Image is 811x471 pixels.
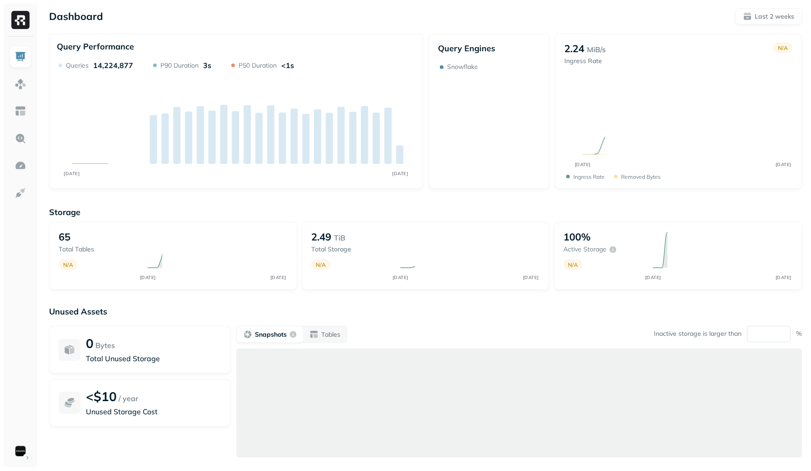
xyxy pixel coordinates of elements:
p: P50 Duration [239,61,277,70]
p: Removed bytes [621,173,661,180]
p: 14,224,877 [93,61,133,70]
p: Last 2 weeks [755,12,794,21]
img: Assets [15,78,26,90]
img: Sonos [14,445,27,457]
p: Inactive storage is larger than [654,329,741,338]
tspan: [DATE] [140,275,156,280]
p: Storage [49,207,802,217]
p: Queries [66,61,89,70]
img: Integrations [15,187,26,199]
tspan: [DATE] [270,275,286,280]
p: Bytes [95,340,115,351]
p: 100% [563,231,591,243]
tspan: [DATE] [775,275,791,280]
img: Query Explorer [15,132,26,144]
tspan: [DATE] [392,275,408,280]
p: Unused Assets [49,306,802,317]
p: N/A [316,261,326,268]
p: 65 [59,231,70,243]
p: 3s [203,61,211,70]
p: N/A [778,44,788,51]
p: Query Engines [438,43,540,54]
p: Total storage [311,245,391,254]
p: 0 [86,335,94,351]
p: / year [119,393,138,404]
img: Dashboard [15,51,26,63]
p: <$10 [86,388,117,404]
p: Active storage [563,245,607,254]
tspan: [DATE] [645,275,661,280]
p: N/A [568,261,578,268]
p: Tables [321,330,340,339]
img: Ryft [11,11,30,29]
p: Snowflake [447,63,478,71]
p: Unused Storage Cost [86,406,221,417]
p: <1s [281,61,294,70]
p: TiB [334,232,345,243]
p: Snapshots [255,330,287,339]
img: Asset Explorer [15,105,26,117]
tspan: [DATE] [775,162,791,167]
p: Dashboard [49,10,103,23]
p: 2.49 [311,231,331,243]
p: Ingress Rate [573,173,605,180]
p: MiB/s [587,44,606,55]
img: Optimization [15,160,26,172]
tspan: [DATE] [522,275,538,280]
button: Last 2 weeks [735,8,802,25]
p: % [796,329,802,338]
p: Ingress Rate [564,57,606,65]
tspan: [DATE] [574,162,590,167]
p: 2.24 [564,42,584,55]
p: P90 Duration [160,61,199,70]
p: Query Performance [57,41,134,52]
p: N/A [63,261,73,268]
p: Total tables [59,245,139,254]
tspan: [DATE] [392,171,408,176]
tspan: [DATE] [64,171,80,176]
p: Total Unused Storage [86,353,221,364]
